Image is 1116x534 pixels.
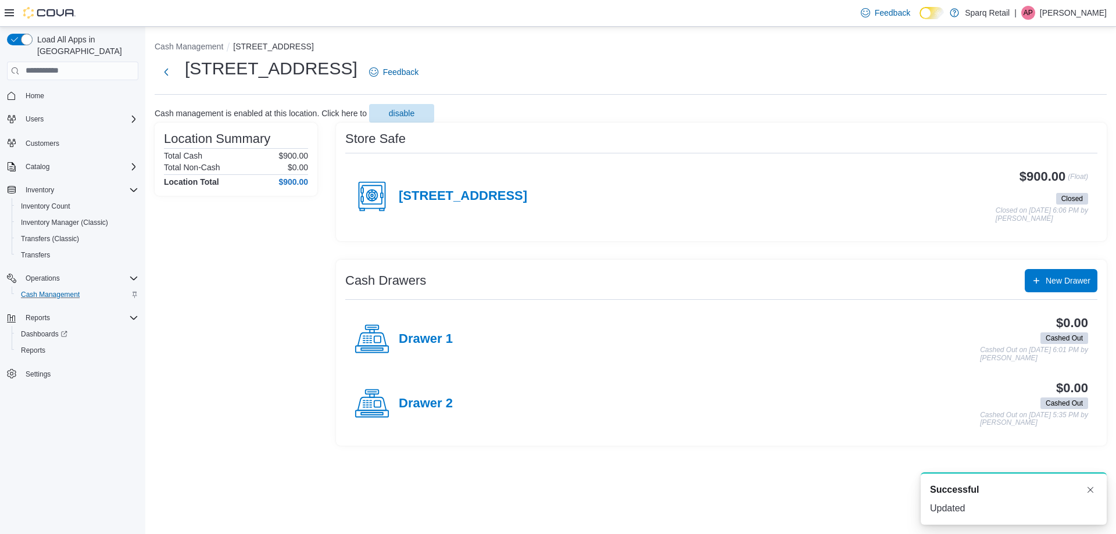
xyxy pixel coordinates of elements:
button: Cash Management [12,286,143,303]
button: Catalog [2,159,143,175]
h3: $0.00 [1056,381,1088,395]
span: Operations [21,271,138,285]
a: Transfers (Classic) [16,232,84,246]
span: Inventory [26,185,54,195]
a: Inventory Manager (Classic) [16,216,113,230]
a: Cash Management [16,288,84,302]
p: Cash management is enabled at this location. Click here to [155,109,367,118]
button: Next [155,60,178,84]
h6: Total Non-Cash [164,163,220,172]
a: Customers [21,137,64,150]
img: Cova [23,7,76,19]
span: Inventory Manager (Classic) [16,216,138,230]
p: Closed on [DATE] 6:06 PM by [PERSON_NAME] [996,207,1088,223]
button: Settings [2,365,143,382]
button: Operations [2,270,143,286]
span: disable [389,107,414,119]
span: Dashboards [21,329,67,339]
button: Customers [2,134,143,151]
a: Inventory Count [16,199,75,213]
button: Users [2,111,143,127]
span: Home [21,88,138,103]
span: Inventory Count [16,199,138,213]
h6: Total Cash [164,151,202,160]
span: Transfers [21,250,50,260]
span: Cashed Out [1046,333,1083,343]
input: Dark Mode [920,7,944,19]
span: Successful [930,483,979,497]
span: Catalog [21,160,138,174]
span: Settings [26,370,51,379]
button: Reports [2,310,143,326]
span: Transfers (Classic) [21,234,79,243]
button: Home [2,87,143,104]
span: Closed [1056,193,1088,205]
h4: Drawer 2 [399,396,453,411]
button: Reports [12,342,143,359]
h1: [STREET_ADDRESS] [185,57,357,80]
a: Reports [16,343,50,357]
p: $900.00 [278,151,308,160]
a: Home [21,89,49,103]
h3: Location Summary [164,132,270,146]
span: AP [1024,6,1033,20]
button: [STREET_ADDRESS] [233,42,313,51]
span: Cashed Out [1040,397,1088,409]
p: [PERSON_NAME] [1040,6,1107,20]
span: Customers [26,139,59,148]
span: New Drawer [1046,275,1090,286]
span: Reports [21,311,138,325]
a: Dashboards [12,326,143,342]
h3: $0.00 [1056,316,1088,330]
button: Inventory Manager (Classic) [12,214,143,231]
button: Inventory [2,182,143,198]
span: Reports [21,346,45,355]
h3: Store Safe [345,132,406,146]
button: Operations [21,271,65,285]
span: Reports [16,343,138,357]
span: Load All Apps in [GEOGRAPHIC_DATA] [33,34,138,57]
button: Cash Management [155,42,223,51]
a: Feedback [364,60,423,84]
p: | [1014,6,1017,20]
span: Operations [26,274,60,283]
h4: [STREET_ADDRESS] [399,189,527,204]
span: Reports [26,313,50,322]
div: Notification [930,483,1097,497]
a: Settings [21,367,55,381]
span: Home [26,91,44,101]
span: Catalog [26,162,49,171]
span: Feedback [875,7,910,19]
p: $0.00 [288,163,308,172]
button: Inventory [21,183,59,197]
span: Users [21,112,138,126]
span: Customers [21,135,138,150]
span: Cash Management [21,290,80,299]
span: Transfers [16,248,138,262]
a: Feedback [856,1,915,24]
div: Aiden Perrin [1021,6,1035,20]
button: New Drawer [1025,269,1097,292]
span: Inventory Count [21,202,70,211]
span: Feedback [383,66,419,78]
h4: $900.00 [278,177,308,187]
span: Inventory Manager (Classic) [21,218,108,227]
nav: An example of EuiBreadcrumbs [155,41,1107,55]
nav: Complex example [7,83,138,413]
span: Users [26,114,44,124]
span: Cashed Out [1040,332,1088,344]
button: Reports [21,311,55,325]
div: Updated [930,501,1097,515]
h3: Cash Drawers [345,274,426,288]
p: Cashed Out on [DATE] 5:35 PM by [PERSON_NAME] [980,411,1088,427]
span: Cash Management [16,288,138,302]
button: disable [369,104,434,123]
button: Transfers [12,247,143,263]
p: (Float) [1068,170,1088,191]
button: Inventory Count [12,198,143,214]
p: Cashed Out on [DATE] 6:01 PM by [PERSON_NAME] [980,346,1088,362]
a: Dashboards [16,327,72,341]
span: Dashboards [16,327,138,341]
span: Cashed Out [1046,398,1083,408]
